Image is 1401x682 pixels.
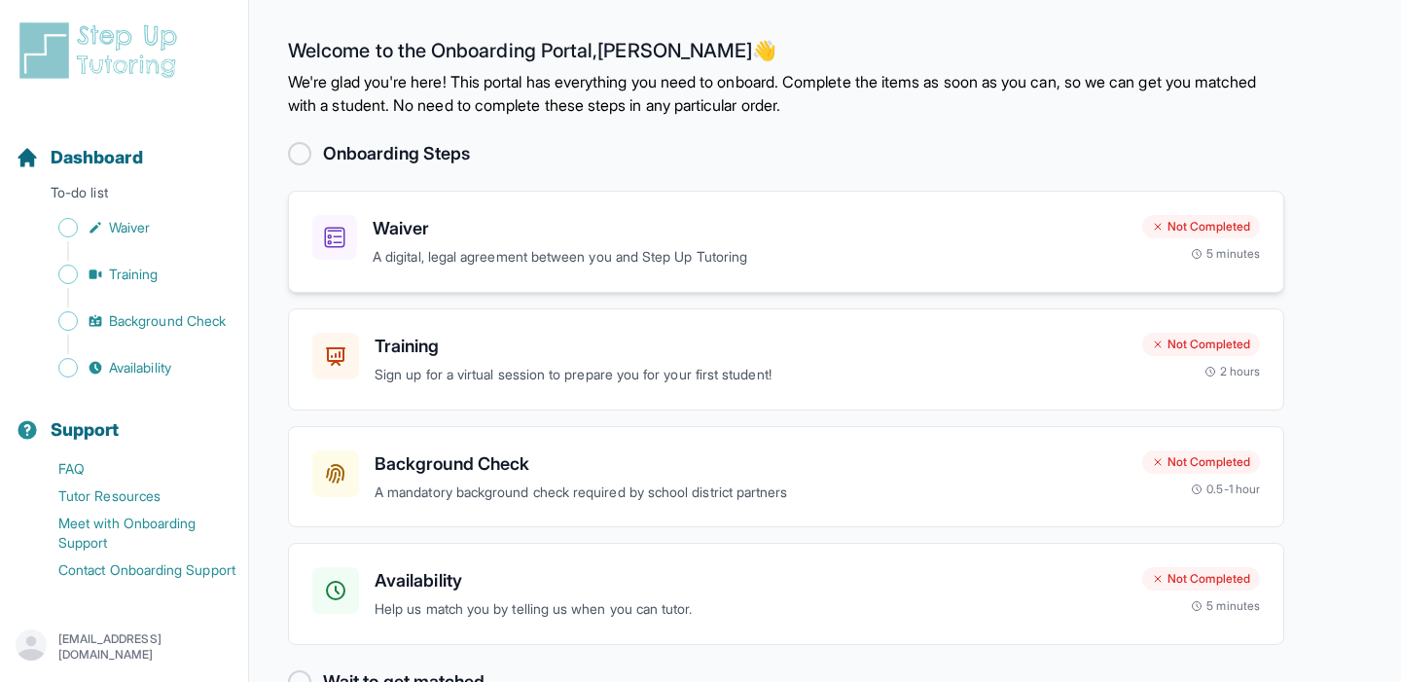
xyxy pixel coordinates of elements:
[16,214,248,241] a: Waiver
[109,311,226,331] span: Background Check
[1191,246,1260,262] div: 5 minutes
[58,631,233,663] p: [EMAIL_ADDRESS][DOMAIN_NAME]
[16,144,143,171] a: Dashboard
[16,556,248,584] a: Contact Onboarding Support
[16,629,233,664] button: [EMAIL_ADDRESS][DOMAIN_NAME]
[51,144,143,171] span: Dashboard
[8,183,240,210] p: To-do list
[373,246,1127,269] p: A digital, legal agreement between you and Step Up Tutoring
[375,567,1127,594] h3: Availability
[109,358,171,377] span: Availability
[288,308,1284,411] a: TrainingSign up for a virtual session to prepare you for your first student!Not Completed2 hours
[51,416,120,444] span: Support
[16,455,248,483] a: FAQ
[288,543,1284,645] a: AvailabilityHelp us match you by telling us when you can tutor.Not Completed5 minutes
[1191,598,1260,614] div: 5 minutes
[288,39,1284,70] h2: Welcome to the Onboarding Portal, [PERSON_NAME] 👋
[16,261,248,288] a: Training
[373,215,1127,242] h3: Waiver
[288,426,1284,528] a: Background CheckA mandatory background check required by school district partnersNot Completed0.5...
[375,450,1127,478] h3: Background Check
[16,307,248,335] a: Background Check
[375,333,1127,360] h3: Training
[288,70,1284,117] p: We're glad you're here! This portal has everything you need to onboard. Complete the items as soo...
[16,510,248,556] a: Meet with Onboarding Support
[109,218,150,237] span: Waiver
[375,364,1127,386] p: Sign up for a virtual session to prepare you for your first student!
[8,113,240,179] button: Dashboard
[288,191,1284,293] a: WaiverA digital, legal agreement between you and Step Up TutoringNot Completed5 minutes
[16,354,248,381] a: Availability
[375,482,1127,504] p: A mandatory background check required by school district partners
[323,140,470,167] h2: Onboarding Steps
[375,598,1127,621] p: Help us match you by telling us when you can tutor.
[8,385,240,451] button: Support
[1142,567,1260,591] div: Not Completed
[109,265,159,284] span: Training
[1142,450,1260,474] div: Not Completed
[1142,333,1260,356] div: Not Completed
[16,483,248,510] a: Tutor Resources
[16,19,189,82] img: logo
[1191,482,1260,497] div: 0.5-1 hour
[1204,364,1261,379] div: 2 hours
[1142,215,1260,238] div: Not Completed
